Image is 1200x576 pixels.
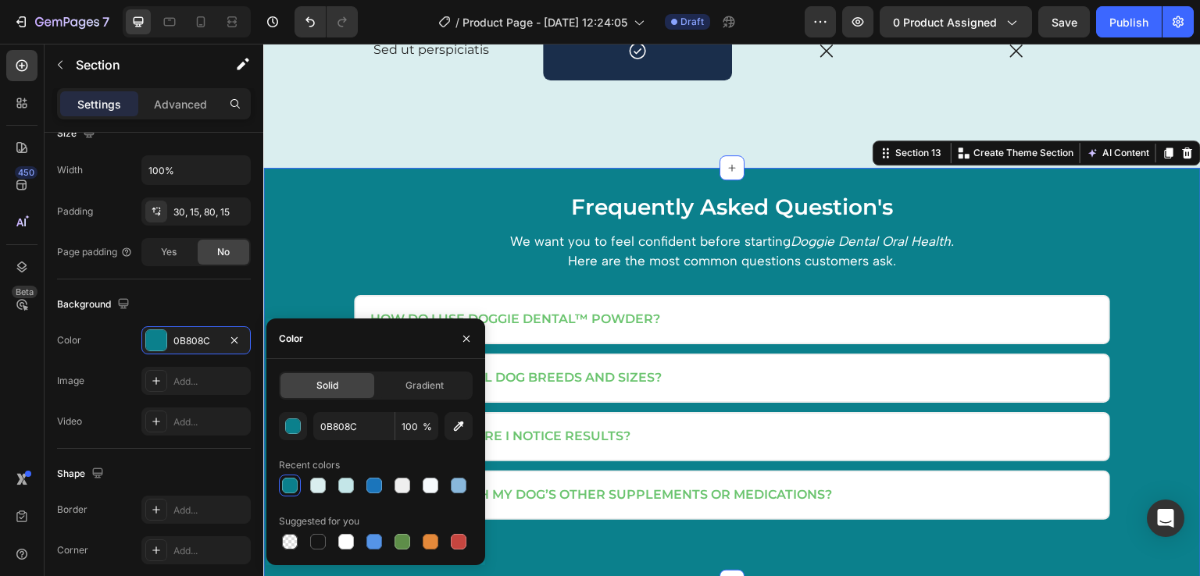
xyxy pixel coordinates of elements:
p: 7 [102,12,109,31]
p: How long before I notice results? [107,385,367,401]
div: Beta [12,286,37,298]
p: Settings [77,96,121,112]
div: Color [57,333,81,347]
div: 0B808C [173,334,219,348]
span: Save [1052,16,1077,29]
div: Recent colors [279,458,340,472]
div: Color [279,332,303,346]
span: % [423,420,432,434]
div: Background [57,294,133,315]
div: Undo/Redo [295,6,358,37]
div: 450 [15,166,37,179]
div: Image [57,374,84,388]
input: Auto [142,156,250,184]
span: Yes [161,245,177,259]
div: Size [57,123,98,144]
div: Suggested for you [279,514,359,528]
span: We want you to feel confident before starting [247,190,691,205]
div: Padding [57,204,93,219]
div: Border [57,503,87,517]
span: Gradient [405,379,444,393]
div: Publish [1109,14,1148,30]
span: Draft [680,15,704,29]
p: Advanced [154,96,207,112]
div: Add... [173,415,247,429]
span: Solid [316,379,338,393]
div: 30, 15, 80, 15 [173,205,247,219]
div: Open Intercom Messenger [1147,500,1184,537]
iframe: Design area [263,44,1200,576]
button: Publish [1096,6,1162,37]
h2: Frequently Asked Question's [12,148,926,179]
p: Section [76,55,204,74]
div: Width [57,163,83,177]
span: Here are the most common questions customers ask. [305,209,633,225]
div: Section 13 [629,102,681,116]
p: Create Theme Section [710,102,810,116]
div: Add... [173,375,247,389]
button: 7 [6,6,116,37]
p: Is it safe for all dog breeds and sizes? [107,326,398,343]
span: Product Page - [DATE] 12:24:05 [462,14,627,30]
div: Add... [173,503,247,517]
span: 0 product assigned [893,14,997,30]
p: Can I use it with my dog’s other supplements or medications? [107,443,569,460]
input: Eg: FFFFFF [313,412,395,440]
div: Shape [57,464,107,485]
p: How do I use Doggie Dental™ Powder? [107,268,397,284]
i: Doggie Dental Oral Health. [527,190,691,205]
button: Save [1038,6,1090,37]
div: Corner [57,543,88,557]
div: Video [57,414,82,428]
span: No [217,245,230,259]
div: Page padding [57,245,133,259]
div: Add... [173,544,247,558]
span: / [455,14,459,30]
button: AI Content [820,100,889,119]
button: 0 product assigned [880,6,1032,37]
